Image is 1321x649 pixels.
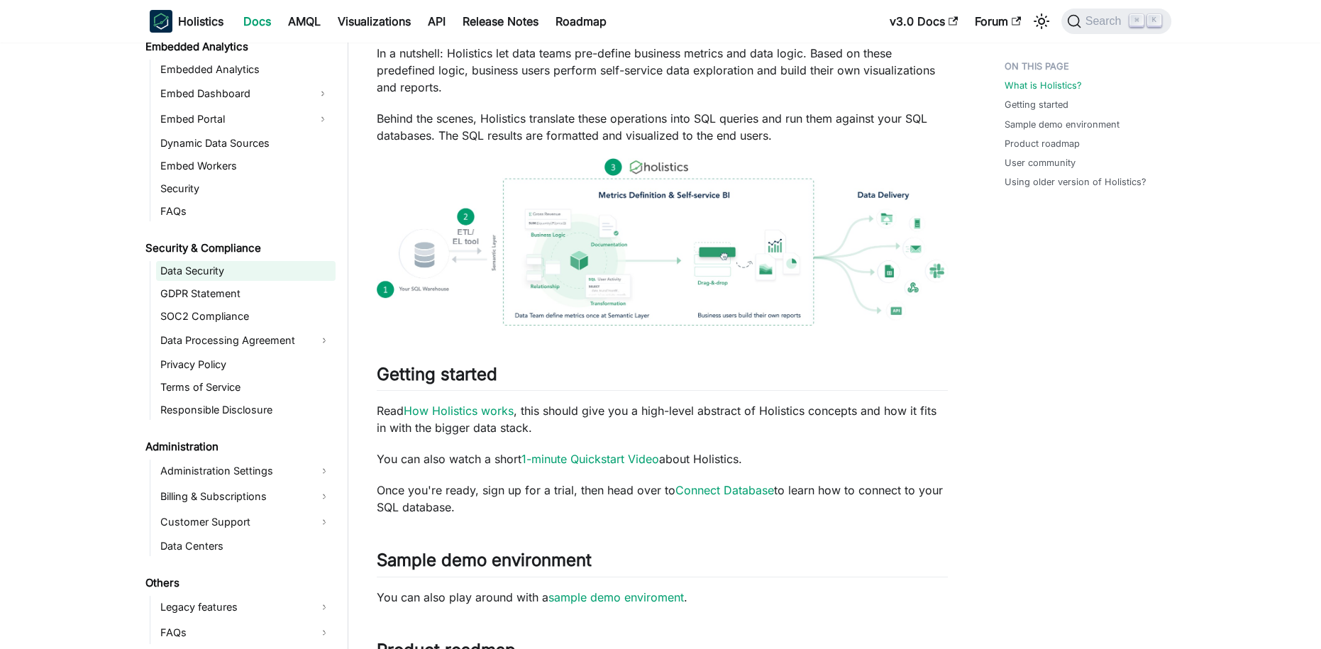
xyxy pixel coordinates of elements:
a: Data Centers [156,536,336,556]
a: Billing & Subscriptions [156,485,336,508]
a: Embedded Analytics [156,60,336,79]
a: Using older version of Holistics? [1005,175,1146,189]
a: Sample demo environment [1005,118,1120,131]
nav: Docs sidebar [136,43,348,649]
a: Connect Database [675,483,774,497]
a: Others [141,573,336,593]
a: User community [1005,156,1076,170]
a: Dynamic Data Sources [156,133,336,153]
a: Product roadmap [1005,137,1080,150]
a: API [419,10,454,33]
a: FAQs [156,201,336,221]
a: Security & Compliance [141,238,336,258]
kbd: ⌘ [1129,14,1144,27]
a: Administration [141,437,336,457]
a: SOC2 Compliance [156,306,336,326]
a: v3.0 Docs [881,10,966,33]
h2: Getting started [377,364,948,391]
a: How Holistics works [404,404,514,418]
button: Expand sidebar category 'Embed Dashboard' [310,82,336,105]
p: Behind the scenes, Holistics translate these operations into SQL queries and run them against you... [377,110,948,144]
a: Terms of Service [156,377,336,397]
a: Security [156,179,336,199]
p: You can also watch a short about Holistics. [377,450,948,467]
a: Visualizations [329,10,419,33]
a: Embed Workers [156,156,336,176]
a: Legacy features [156,596,336,619]
span: Search [1081,15,1130,28]
a: FAQs [156,621,336,644]
p: Once you're ready, sign up for a trial, then head over to to learn how to connect to your SQL dat... [377,482,948,516]
p: In a nutshell: Holistics let data teams pre-define business metrics and data logic. Based on thes... [377,45,948,96]
b: Holistics [178,13,223,30]
a: AMQL [280,10,329,33]
a: Data Processing Agreement [156,329,336,352]
a: HolisticsHolistics [150,10,223,33]
button: Search (Command+K) [1061,9,1171,34]
img: How Holistics fits in your Data Stack [377,158,948,326]
a: sample demo enviroment [548,590,684,604]
a: Responsible Disclosure [156,400,336,420]
p: You can also play around with a . [377,589,948,606]
a: Release Notes [454,10,547,33]
a: Forum [966,10,1029,33]
a: Embedded Analytics [141,37,336,57]
button: Expand sidebar category 'Embed Portal' [310,108,336,131]
a: What is Holistics? [1005,79,1082,92]
button: Switch between dark and light mode (currently light mode) [1030,10,1053,33]
a: GDPR Statement [156,284,336,304]
a: Data Security [156,261,336,281]
p: Read , this should give you a high-level abstract of Holistics concepts and how it fits in with t... [377,402,948,436]
a: Embed Portal [156,108,310,131]
h2: Sample demo environment [377,550,948,577]
a: Customer Support [156,511,336,533]
a: Privacy Policy [156,355,336,375]
a: Getting started [1005,98,1068,111]
a: Docs [235,10,280,33]
kbd: K [1147,14,1161,27]
a: Embed Dashboard [156,82,310,105]
a: Administration Settings [156,460,336,482]
a: 1-minute Quickstart Video [521,452,659,466]
img: Holistics [150,10,172,33]
a: Roadmap [547,10,615,33]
